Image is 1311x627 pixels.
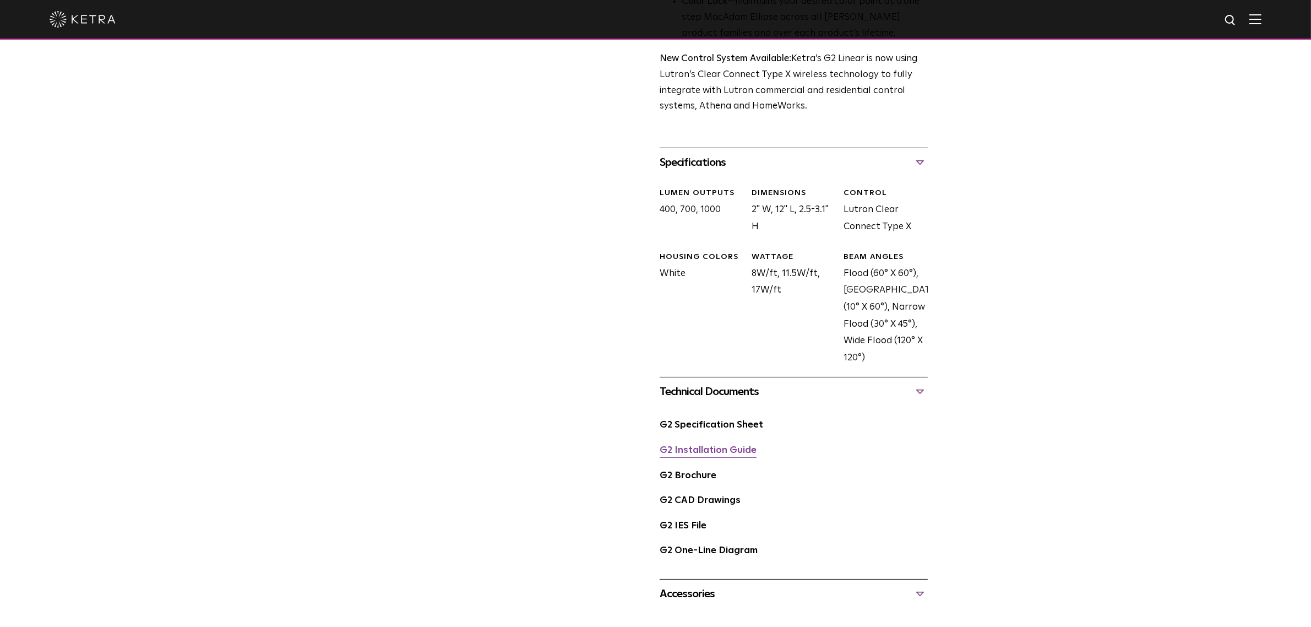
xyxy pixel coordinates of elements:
div: HOUSING COLORS [660,252,743,263]
div: 2" W, 12" L, 2.5-3.1" H [743,188,835,235]
a: G2 IES File [660,521,706,531]
div: DIMENSIONS [752,188,835,199]
p: Ketra’s G2 Linear is now using Lutron’s Clear Connect Type X wireless technology to fully integra... [660,51,928,115]
a: G2 Brochure [660,471,716,480]
strong: New Control System Available: [660,54,791,63]
div: 8W/ft, 11.5W/ft, 17W/ft [743,252,835,366]
img: Hamburger%20Nav.svg [1249,14,1261,24]
a: G2 One-Line Diagram [660,546,758,555]
div: White [651,252,743,366]
img: search icon [1224,14,1238,28]
div: BEAM ANGLES [844,252,927,263]
div: Specifications [660,154,928,171]
div: Lutron Clear Connect Type X [835,188,927,235]
div: Technical Documents [660,383,928,401]
a: G2 Specification Sheet [660,420,763,430]
a: G2 Installation Guide [660,446,757,455]
div: CONTROL [844,188,927,199]
div: WATTAGE [752,252,835,263]
div: Flood (60° X 60°), [GEOGRAPHIC_DATA] (10° X 60°), Narrow Flood (30° X 45°), Wide Flood (120° X 120°) [835,252,927,366]
div: LUMEN OUTPUTS [660,188,743,199]
div: Accessories [660,585,928,603]
div: 400, 700, 1000 [651,188,743,235]
img: ketra-logo-2019-white [50,11,116,28]
a: G2 CAD Drawings [660,496,741,505]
